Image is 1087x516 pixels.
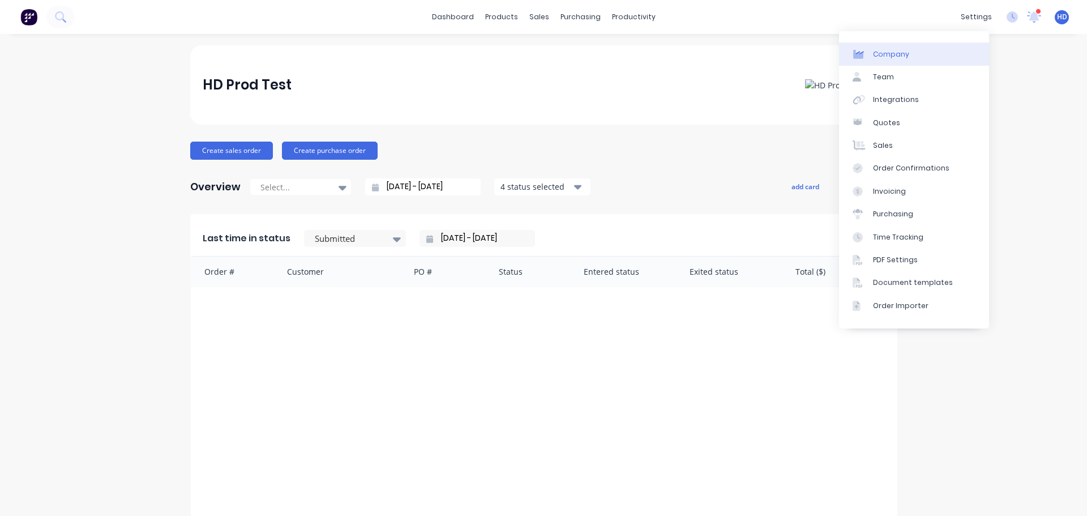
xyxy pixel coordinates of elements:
[500,181,572,193] div: 4 status selected
[839,66,989,88] a: Team
[839,134,989,157] a: Sales
[839,180,989,203] a: Invoicing
[524,8,555,25] div: sales
[276,257,403,287] div: Customer
[839,295,989,317] a: Order Importer
[20,8,37,25] img: Factory
[873,232,923,242] div: Time Tracking
[873,118,900,128] div: Quotes
[839,203,989,225] a: Purchasing
[203,232,290,245] span: Last time in status
[873,209,913,219] div: Purchasing
[572,257,678,287] div: Entered status
[282,142,378,160] button: Create purchase order
[873,49,909,59] div: Company
[873,95,919,105] div: Integrations
[873,72,894,82] div: Team
[839,271,989,294] a: Document templates
[784,257,897,287] div: Total ($)
[873,255,918,265] div: PDF Settings
[1057,12,1067,22] span: HD
[839,42,989,65] a: Company
[839,157,989,180] a: Order Confirmations
[606,8,661,25] div: productivity
[955,8,998,25] div: settings
[678,257,784,287] div: Exited status
[805,79,863,91] img: HD Prod Test
[191,257,276,287] div: Order #
[873,278,953,288] div: Document templates
[487,257,572,287] div: Status
[784,179,827,194] button: add card
[839,112,989,134] a: Quotes
[190,142,273,160] button: Create sales order
[433,230,530,247] input: Filter by date
[480,8,524,25] div: products
[839,249,989,271] a: PDF Settings
[426,8,480,25] a: dashboard
[403,257,487,287] div: PO #
[873,186,906,197] div: Invoicing
[839,225,989,248] a: Time Tracking
[873,301,928,311] div: Order Importer
[203,74,292,96] div: HD Prod Test
[833,179,897,194] button: edit dashboard
[873,140,893,151] div: Sales
[839,88,989,111] a: Integrations
[494,178,590,195] button: 4 status selected
[555,8,606,25] div: purchasing
[873,163,949,173] div: Order Confirmations
[190,176,241,198] div: Overview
